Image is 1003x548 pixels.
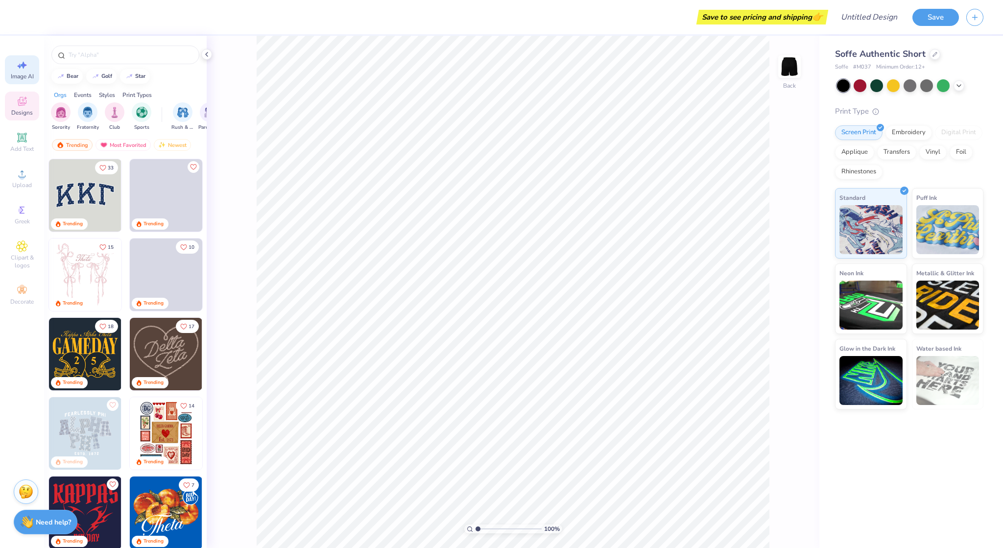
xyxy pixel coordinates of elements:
[143,379,164,386] div: Trending
[544,524,560,533] span: 100 %
[63,458,83,466] div: Trending
[198,102,221,131] div: filter for Parent's Weekend
[52,139,93,151] div: Trending
[839,343,895,354] span: Glow in the Dark Ink
[100,142,108,148] img: most_fav.gif
[49,397,121,470] img: 5a4b4175-9e88-49c8-8a23-26d96782ddc6
[839,205,903,254] img: Standard
[876,63,925,71] span: Minimum Order: 12 +
[877,145,916,160] div: Transfers
[49,238,121,311] img: 83dda5b0-2158-48ca-832c-f6b4ef4c4536
[176,320,199,333] button: Like
[95,320,118,333] button: Like
[74,91,92,99] div: Events
[54,91,67,99] div: Orgs
[121,318,193,390] img: 2b704b5a-84f6-4980-8295-53d958423ff9
[105,102,124,131] button: filter button
[189,404,194,408] span: 14
[99,91,115,99] div: Styles
[191,483,194,488] span: 7
[839,281,903,330] img: Neon Ink
[121,159,193,232] img: edfb13fc-0e43-44eb-bea2-bf7fc0dd67f9
[121,238,193,311] img: d12a98c7-f0f7-4345-bf3a-b9f1b718b86e
[63,538,83,545] div: Trending
[189,245,194,250] span: 10
[143,458,164,466] div: Trending
[179,478,199,492] button: Like
[11,109,33,117] span: Designs
[63,379,83,386] div: Trending
[12,181,32,189] span: Upload
[177,107,189,118] img: Rush & Bid Image
[132,102,151,131] div: filter for Sports
[699,10,826,24] div: Save to see pricing and shipping
[935,125,982,140] div: Digital Print
[204,107,215,118] img: Parent's Weekend Image
[10,298,34,306] span: Decorate
[188,161,199,173] button: Like
[916,268,974,278] span: Metallic & Glitter Ink
[885,125,932,140] div: Embroidery
[154,139,191,151] div: Newest
[171,102,194,131] div: filter for Rush & Bid
[176,399,199,412] button: Like
[125,73,133,79] img: trend_line.gif
[105,102,124,131] div: filter for Club
[839,356,903,405] img: Glow in the Dark Ink
[108,166,114,170] span: 33
[56,142,64,148] img: trending.gif
[109,124,120,131] span: Club
[63,220,83,228] div: Trending
[51,102,71,131] div: filter for Sorority
[120,69,150,84] button: star
[171,102,194,131] button: filter button
[783,81,796,90] div: Back
[77,102,99,131] div: filter for Fraternity
[143,220,164,228] div: Trending
[52,124,70,131] span: Sorority
[11,72,34,80] span: Image AI
[57,73,65,79] img: trend_line.gif
[189,324,194,329] span: 17
[134,124,149,131] span: Sports
[51,69,83,84] button: bear
[15,217,30,225] span: Greek
[130,318,202,390] img: 12710c6a-dcc0-49ce-8688-7fe8d5f96fe2
[835,145,874,160] div: Applique
[950,145,973,160] div: Foil
[130,397,202,470] img: 6de2c09e-6ade-4b04-8ea6-6dac27e4729e
[36,518,71,527] strong: Need help?
[67,73,78,79] div: bear
[109,107,120,118] img: Club Image
[51,102,71,131] button: filter button
[198,102,221,131] button: filter button
[916,356,979,405] img: Water based Ink
[839,268,863,278] span: Neon Ink
[916,343,961,354] span: Water based Ink
[96,139,151,151] div: Most Favorited
[108,245,114,250] span: 15
[835,125,883,140] div: Screen Print
[55,107,67,118] img: Sorority Image
[108,324,114,329] span: 18
[135,73,145,79] div: star
[143,538,164,545] div: Trending
[198,124,221,131] span: Parent's Weekend
[49,318,121,390] img: b8819b5f-dd70-42f8-b218-32dd770f7b03
[853,63,871,71] span: # M037
[835,48,926,60] span: Soffe Authentic Short
[95,240,118,254] button: Like
[63,300,83,307] div: Trending
[122,91,152,99] div: Print Types
[919,145,947,160] div: Vinyl
[833,7,905,27] input: Untitled Design
[202,397,274,470] img: b0e5e834-c177-467b-9309-b33acdc40f03
[121,397,193,470] img: a3f22b06-4ee5-423c-930f-667ff9442f68
[107,478,119,490] button: Like
[912,9,959,26] button: Save
[132,102,151,131] button: filter button
[835,165,883,179] div: Rhinestones
[916,192,937,203] span: Puff Ink
[812,11,823,23] span: 👉
[86,69,117,84] button: golf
